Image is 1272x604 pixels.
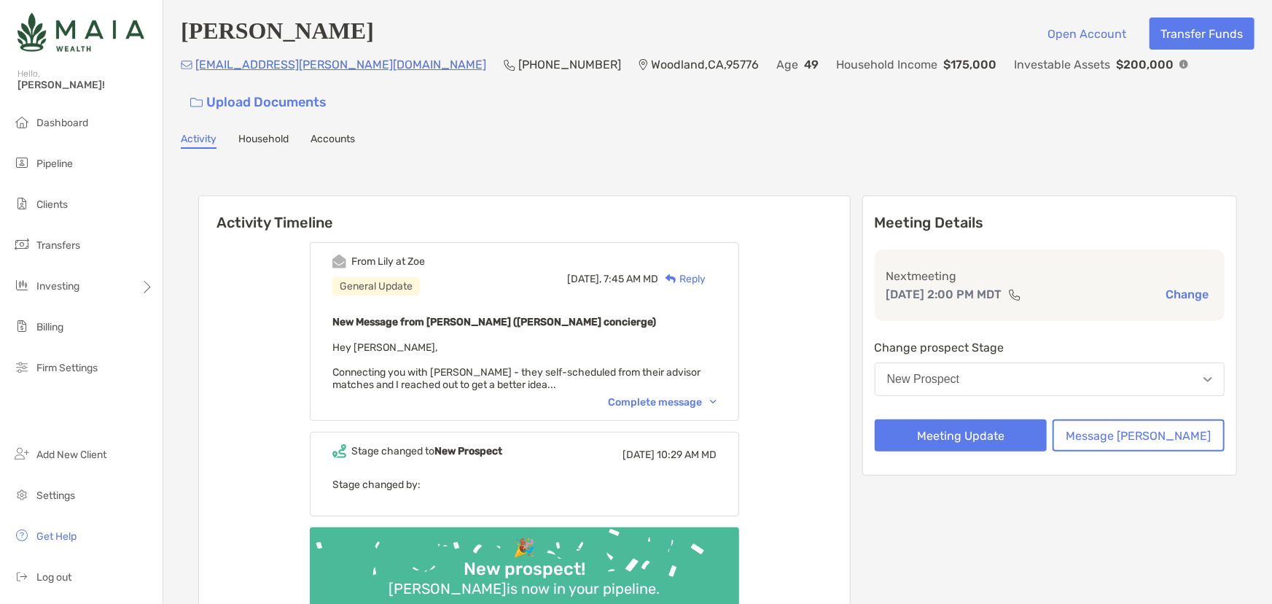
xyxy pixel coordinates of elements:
img: logout icon [13,568,31,585]
span: [DATE], [567,273,601,285]
span: [DATE] [623,449,655,461]
p: [EMAIL_ADDRESS][PERSON_NAME][DOMAIN_NAME] [195,55,486,74]
div: From Lily at Zoe [351,255,425,268]
img: clients icon [13,195,31,212]
img: dashboard icon [13,113,31,131]
span: Get Help [36,530,77,543]
p: Household Income [836,55,937,74]
img: Email Icon [181,61,192,69]
img: Info Icon [1179,60,1188,69]
a: Activity [181,133,216,149]
p: $175,000 [943,55,996,74]
div: Complete message [608,396,717,409]
img: settings icon [13,486,31,503]
span: Transfers [36,239,80,252]
h4: [PERSON_NAME] [181,18,374,50]
img: add_new_client icon [13,445,31,462]
span: Hey [PERSON_NAME], Connecting you with [PERSON_NAME] - they self-scheduled from their advisor mat... [332,341,701,391]
img: billing icon [13,317,31,335]
div: New prospect! [458,559,591,580]
span: 7:45 AM MD [604,273,658,285]
span: Settings [36,489,75,502]
span: 10:29 AM MD [657,449,717,461]
img: Phone Icon [504,59,515,71]
img: communication type [1008,289,1021,301]
div: General Update [332,277,420,295]
p: [DATE] 2:00 PM MDT [886,285,1002,303]
img: Reply icon [666,274,676,284]
h6: Activity Timeline [199,196,850,231]
a: Upload Documents [181,87,336,118]
p: Age [776,55,798,74]
img: transfers icon [13,236,31,253]
img: Location Icon [639,59,648,71]
div: Stage changed to [351,445,502,457]
p: Investable Assets [1014,55,1110,74]
button: Meeting Update [875,419,1047,452]
p: Stage changed by: [332,476,717,494]
b: New Prospect [434,445,502,457]
button: Open Account [1037,18,1138,50]
span: [PERSON_NAME]! [17,79,154,91]
span: Pipeline [36,158,73,170]
div: [PERSON_NAME] is now in your pipeline. [383,580,666,597]
span: Dashboard [36,117,88,129]
img: investing icon [13,276,31,294]
img: Zoe Logo [17,6,144,58]
img: Open dropdown arrow [1203,377,1212,382]
b: New Message from [PERSON_NAME] ([PERSON_NAME] concierge) [332,316,656,328]
div: New Prospect [887,373,960,386]
span: Firm Settings [36,362,98,374]
p: 49 [804,55,819,74]
img: pipeline icon [13,154,31,171]
button: Transfer Funds [1150,18,1255,50]
span: Add New Client [36,449,106,461]
img: Event icon [332,444,346,458]
p: Change prospect Stage [875,338,1225,357]
img: get-help icon [13,527,31,544]
button: Change [1161,287,1213,302]
div: 🎉 [507,538,541,559]
span: Billing [36,321,63,333]
img: Confetti [310,527,739,595]
div: Reply [658,271,706,287]
span: Investing [36,280,79,293]
img: Chevron icon [710,400,717,404]
p: Meeting Details [875,214,1225,232]
img: firm-settings icon [13,358,31,376]
p: [PHONE_NUMBER] [518,55,621,74]
span: Log out [36,571,71,584]
p: $200,000 [1116,55,1174,74]
a: Accounts [311,133,355,149]
p: Woodland , CA , 95776 [651,55,759,74]
a: Household [238,133,289,149]
p: Next meeting [886,267,1213,285]
button: Message [PERSON_NAME] [1053,419,1225,452]
button: New Prospect [875,363,1225,396]
span: Clients [36,198,68,211]
img: Event icon [332,255,346,268]
img: button icon [190,98,203,108]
